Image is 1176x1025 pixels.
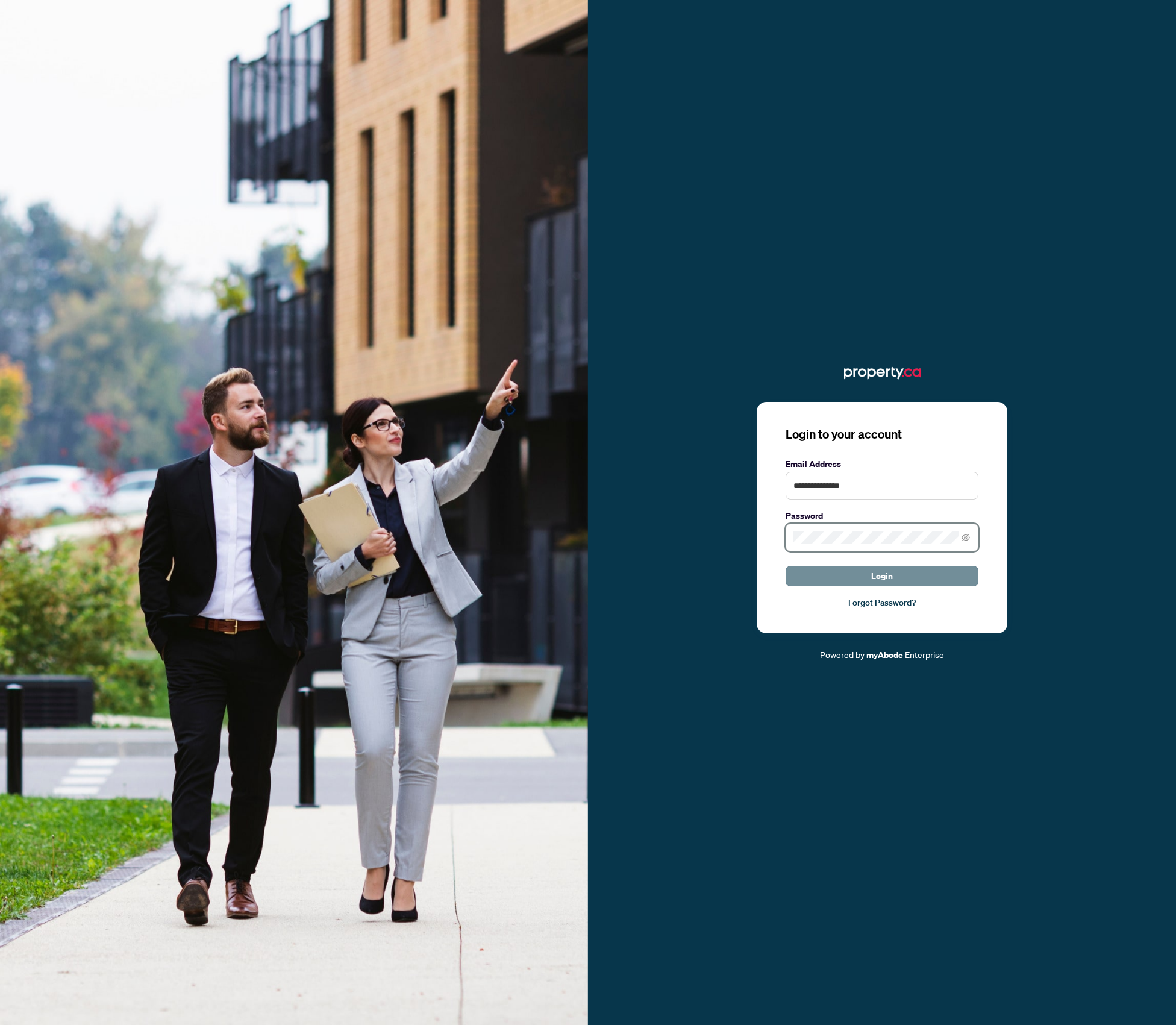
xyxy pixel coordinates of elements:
img: ma-logo [844,363,921,383]
span: Enterprise [905,649,944,660]
span: Login [871,566,893,586]
h3: Login to your account [786,426,978,443]
a: myAbode [866,648,903,662]
a: Forgot Password? [786,596,978,609]
label: Email Address [786,457,978,471]
span: eye-invisible [962,533,970,542]
span: Powered by [820,649,865,660]
button: Login [786,566,978,586]
label: Password [786,509,978,522]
